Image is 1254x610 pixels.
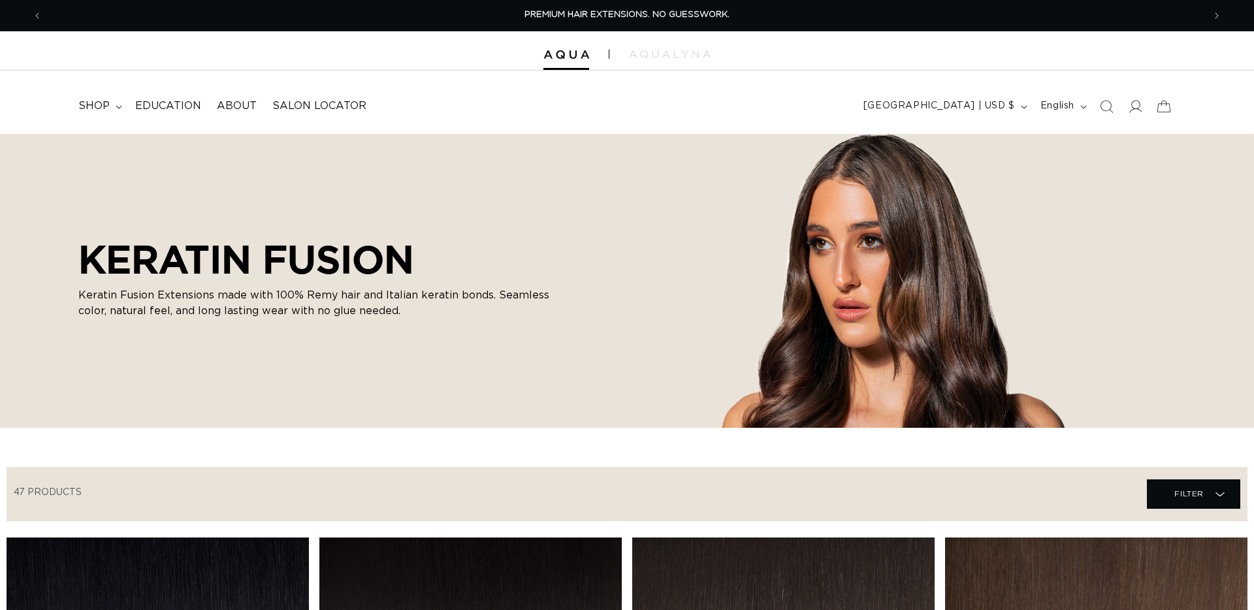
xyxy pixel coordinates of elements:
summary: Search [1092,92,1121,121]
a: Salon Locator [265,91,374,121]
span: Filter [1174,481,1204,506]
a: About [209,91,265,121]
button: Previous announcement [23,3,52,28]
span: [GEOGRAPHIC_DATA] | USD $ [863,99,1015,113]
summary: shop [71,91,127,121]
button: English [1033,94,1092,119]
img: aqualyna.com [629,50,711,58]
button: Next announcement [1202,3,1231,28]
button: [GEOGRAPHIC_DATA] | USD $ [856,94,1033,119]
span: About [217,99,257,113]
span: Education [135,99,201,113]
p: Keratin Fusion Extensions made with 100% Remy hair and Italian keratin bonds. Seamless color, nat... [78,287,575,319]
span: 47 products [14,488,82,497]
summary: Filter [1147,479,1240,509]
img: Aqua Hair Extensions [543,50,589,59]
a: Education [127,91,209,121]
span: Salon Locator [272,99,366,113]
span: PREMIUM HAIR EXTENSIONS. NO GUESSWORK. [524,10,730,19]
h2: KERATIN FUSION [78,236,575,282]
span: English [1040,99,1074,113]
span: shop [78,99,110,113]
